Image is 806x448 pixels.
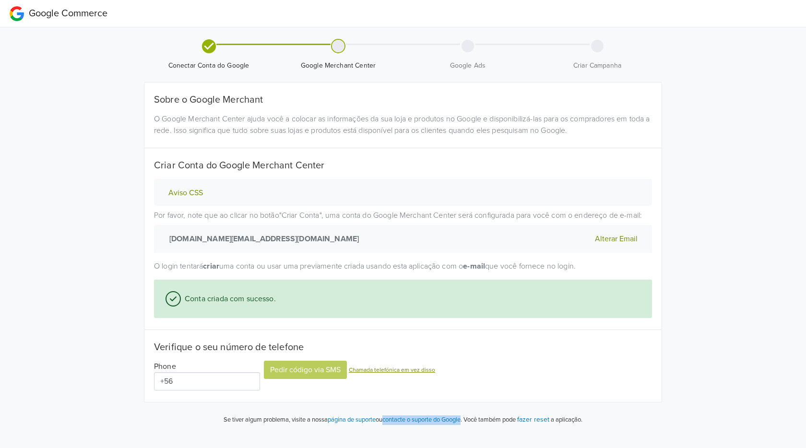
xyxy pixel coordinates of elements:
[154,210,652,253] p: Por favor, note que ao clicar no botão " Criar Conta " , uma conta do Google Merchant Center será...
[154,260,652,272] p: O login tentará uma conta ou usar uma previamente criada usando esta aplicação com o que você for...
[148,61,270,71] span: Conectar Conta do Google
[382,416,461,424] a: contacte o suporte do Google
[166,233,359,245] strong: [DOMAIN_NAME][EMAIL_ADDRESS][DOMAIN_NAME]
[166,188,206,198] button: Aviso CSS
[154,361,260,372] div: Phone
[463,261,485,271] strong: e-mail
[407,61,529,71] span: Google Ads
[154,342,652,353] h5: Verifique o seu número de telefone
[536,61,658,71] span: Criar Campanha
[328,416,376,424] a: página de suporte
[181,293,276,305] span: Conta criada com sucesso.
[154,160,652,171] h5: Criar Conta do Google Merchant Center
[147,113,659,136] div: O Google Merchant Center ajuda você a colocar as informações da sua loja e produtos no Google e d...
[29,8,107,19] span: Google Commerce
[592,233,640,245] button: Alterar Email
[154,94,652,106] h5: Sobre o Google Merchant
[224,415,462,425] p: Se tiver algum problema, visite a nossa ou .
[277,61,399,71] span: Google Merchant Center
[154,372,260,390] input: 1 (702) 123-4567
[203,261,219,271] strong: criar
[517,414,549,425] button: fazer reset
[462,414,582,425] p: Você também pode a aplicação.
